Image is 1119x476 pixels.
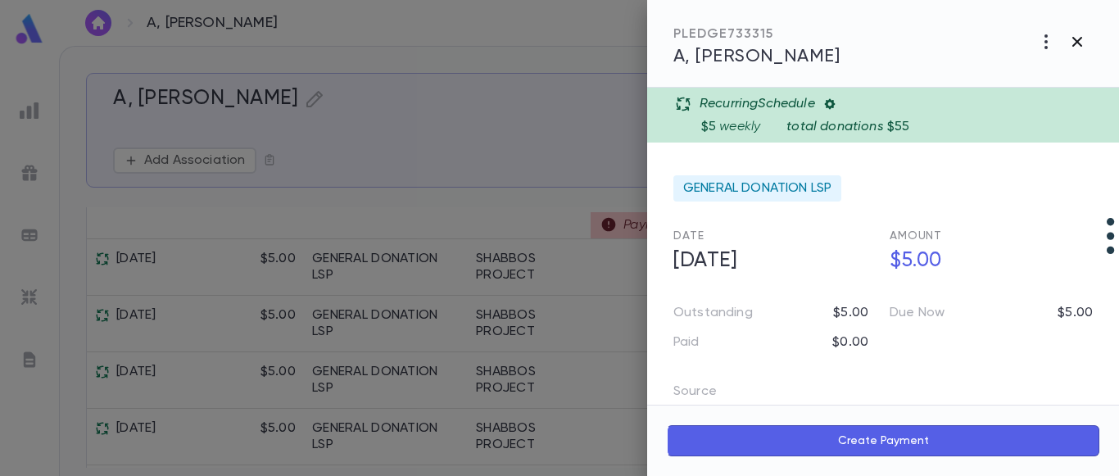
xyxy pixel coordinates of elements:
p: Due Now [890,305,945,321]
div: weekly [701,112,1109,135]
span: GENERAL DONATION LSP [683,180,831,197]
span: A, [PERSON_NAME] [673,48,840,66]
p: $0.00 [832,334,868,351]
div: PLEDGE 733315 [673,26,840,43]
h5: $5.00 [880,244,1093,279]
p: Paid [673,334,700,351]
span: Amount [890,230,942,242]
p: $5.00 [833,305,868,321]
p: $5 [701,119,716,135]
div: GENERAL DONATION LSP [673,175,841,202]
p: total donations [786,119,883,135]
p: $5.00 [1058,305,1093,321]
p: $55 [887,119,909,135]
button: Create Payment [667,425,1099,456]
h5: [DATE] [664,244,877,279]
p: Outstanding [673,305,753,321]
span: Date [673,230,704,242]
p: Recurring Schedule [700,96,815,112]
p: Source [673,383,717,406]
